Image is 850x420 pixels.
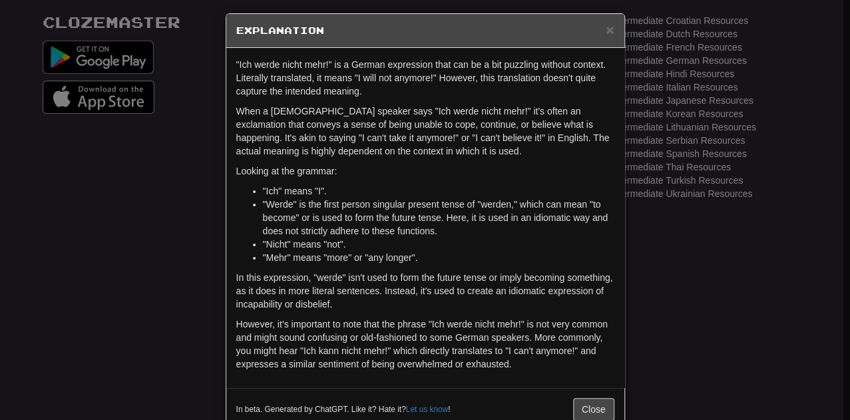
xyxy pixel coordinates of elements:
p: Looking at the grammar: [236,164,614,178]
p: However, it’s important to note that the phrase "Ich werde nicht mehr!" is not very common and mi... [236,317,614,371]
li: "Mehr" means "more" or "any longer". [263,251,614,264]
li: "Ich" means "I". [263,184,614,198]
li: "Werde" is the first person singular present tense of "werden," which can mean "to become" or is ... [263,198,614,238]
p: In this expression, "werde" isn't used to form the future tense or imply becoming something, as i... [236,271,614,311]
span: × [606,22,614,37]
a: Let us know [406,405,448,414]
small: In beta. Generated by ChatGPT. Like it? Hate it? ! [236,404,451,415]
li: "Nicht" means "not". [263,238,614,251]
button: Close [606,23,614,37]
h5: Explanation [236,24,614,37]
p: "Ich werde nicht mehr!" is a German expression that can be a bit puzzling without context. Litera... [236,58,614,98]
p: When a [DEMOGRAPHIC_DATA] speaker says "Ich werde nicht mehr!" it's often an exclamation that con... [236,105,614,158]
